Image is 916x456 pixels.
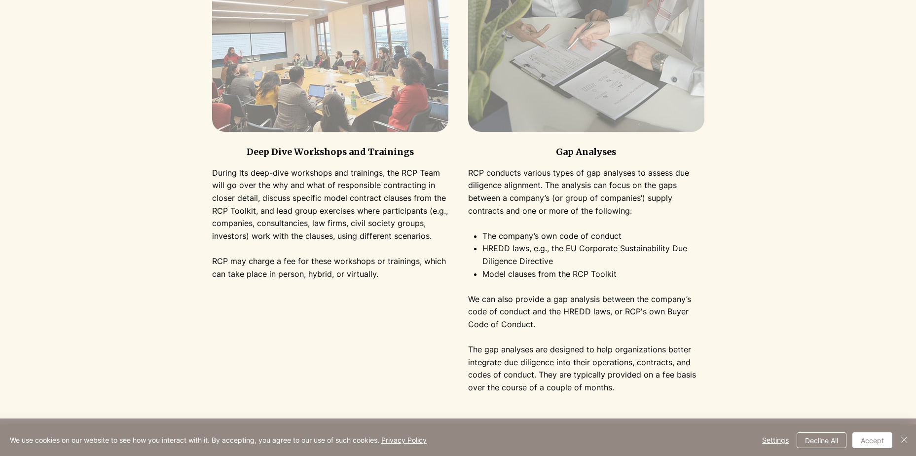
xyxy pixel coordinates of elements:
p: The gap analyses are designed to help organizations better integrate due diligence into their ope... [468,343,704,394]
button: Decline All [797,432,846,448]
p: During its deep-dive workshops and trainings, the RCP Team will go over the why and what of respo... [212,167,448,243]
p: HREDD laws, e.g., the EU Corporate Sustainability Due Diligence Directive [482,242,704,267]
img: Close [898,434,910,446]
h3: Deep Dive Workshops and Trainings [212,146,448,157]
p: RCP conducts various types of gap analyses to assess due diligence alignment. The analysis can fo... [468,167,704,230]
button: Close [898,432,910,448]
p: RCP may charge a fee for these workshops or trainings, which can take place in person, hybrid, or... [212,255,448,280]
p: The company’s own code of conduct [482,230,704,243]
a: Privacy Policy [381,436,427,444]
span: Settings [762,433,789,448]
span: We use cookies on our website to see how you interact with it. By accepting, you agree to our use... [10,436,427,445]
p: Model clauses from the RCP Toolkit [482,268,704,293]
button: Accept [852,432,892,448]
h3: Gap Analyses [468,146,704,157]
p: We can also provide a gap analysis between the company’s code of conduct and the HREDD laws, or R... [468,293,704,331]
